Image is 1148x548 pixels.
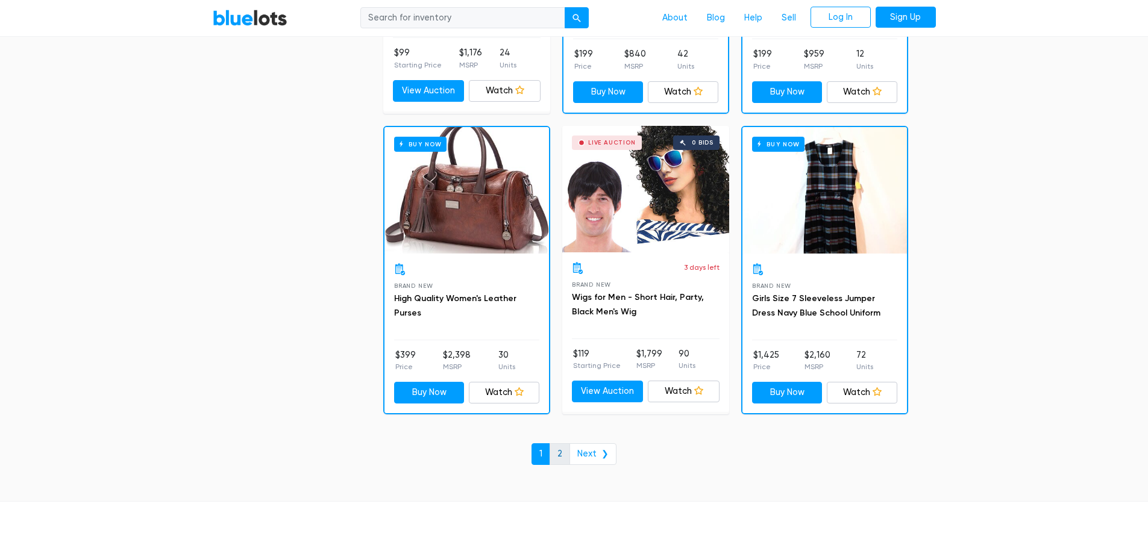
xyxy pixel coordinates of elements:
[811,7,871,28] a: Log In
[684,262,720,273] p: 3 days left
[498,361,515,372] p: Units
[443,349,471,373] li: $2,398
[500,60,516,70] p: Units
[394,60,442,70] p: Starting Price
[574,48,593,72] li: $199
[394,46,442,70] li: $99
[572,281,611,288] span: Brand New
[573,360,621,371] p: Starting Price
[550,443,570,465] a: 2
[827,81,897,103] a: Watch
[569,443,616,465] a: Next ❯
[752,382,823,403] a: Buy Now
[753,349,779,373] li: $1,425
[753,361,779,372] p: Price
[752,282,791,289] span: Brand New
[697,7,735,30] a: Blog
[562,126,729,252] a: Live Auction 0 bids
[692,140,714,146] div: 0 bids
[677,61,694,72] p: Units
[469,382,539,403] a: Watch
[394,293,516,318] a: High Quality Women's Leather Purses
[648,381,720,402] a: Watch
[588,140,636,146] div: Live Auction
[679,347,695,372] li: 90
[498,349,515,373] li: 30
[856,361,873,372] p: Units
[393,80,465,102] a: View Auction
[752,137,805,152] h6: Buy Now
[742,127,907,254] a: Buy Now
[653,7,697,30] a: About
[213,9,287,26] a: BlueLots
[856,48,873,72] li: 12
[574,61,593,72] p: Price
[395,349,416,373] li: $399
[827,382,897,403] a: Watch
[636,360,662,371] p: MSRP
[752,81,823,103] a: Buy Now
[572,381,644,402] a: View Auction
[753,48,772,72] li: $199
[735,7,772,30] a: Help
[532,443,550,465] a: 1
[805,361,830,372] p: MSRP
[856,349,873,373] li: 72
[876,7,936,28] a: Sign Up
[394,137,447,152] h6: Buy Now
[624,61,646,72] p: MSRP
[804,48,824,72] li: $959
[772,7,806,30] a: Sell
[572,292,704,317] a: Wigs for Men - Short Hair, Party, Black Men's Wig
[360,7,565,29] input: Search for inventory
[805,349,830,373] li: $2,160
[469,80,541,102] a: Watch
[856,61,873,72] p: Units
[648,81,718,103] a: Watch
[804,61,824,72] p: MSRP
[752,293,880,318] a: Girls Size 7 Sleeveless Jumper Dress Navy Blue School Uniform
[753,61,772,72] p: Price
[677,48,694,72] li: 42
[394,382,465,403] a: Buy Now
[395,361,416,372] p: Price
[500,46,516,70] li: 24
[384,127,549,254] a: Buy Now
[394,282,433,289] span: Brand New
[573,347,621,372] li: $119
[573,81,644,103] a: Buy Now
[443,361,471,372] p: MSRP
[679,360,695,371] p: Units
[624,48,646,72] li: $840
[459,60,482,70] p: MSRP
[459,46,482,70] li: $1,176
[636,347,662,372] li: $1,799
